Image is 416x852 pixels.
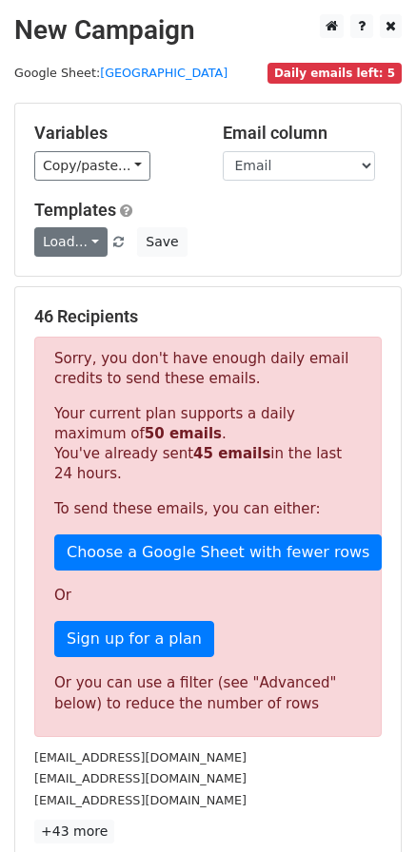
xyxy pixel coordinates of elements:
[267,66,402,80] a: Daily emails left: 5
[100,66,228,80] a: [GEOGRAPHIC_DATA]
[34,200,116,220] a: Templates
[34,793,247,807] small: [EMAIL_ADDRESS][DOMAIN_NAME]
[54,672,362,715] div: Or you can use a filter (see "Advanced" below) to reduce the number of rows
[54,499,362,519] p: To send these emails, you can either:
[34,151,150,181] a: Copy/paste...
[14,66,228,80] small: Google Sheet:
[14,14,402,47] h2: New Campaign
[137,227,187,257] button: Save
[54,534,382,571] a: Choose a Google Sheet with fewer rows
[54,586,362,606] p: Or
[34,771,247,785] small: [EMAIL_ADDRESS][DOMAIN_NAME]
[193,445,270,462] strong: 45 emails
[223,123,383,144] h5: Email column
[34,123,194,144] h5: Variables
[34,306,382,327] h5: 46 Recipients
[34,750,247,765] small: [EMAIL_ADDRESS][DOMAIN_NAME]
[321,761,416,852] div: Widget de chat
[145,425,222,442] strong: 50 emails
[34,227,108,257] a: Load...
[321,761,416,852] iframe: Chat Widget
[267,63,402,84] span: Daily emails left: 5
[34,820,114,843] a: +43 more
[54,404,362,484] p: Your current plan supports a daily maximum of . You've already sent in the last 24 hours.
[54,349,362,389] p: Sorry, you don't have enough daily email credits to send these emails.
[54,621,214,657] a: Sign up for a plan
